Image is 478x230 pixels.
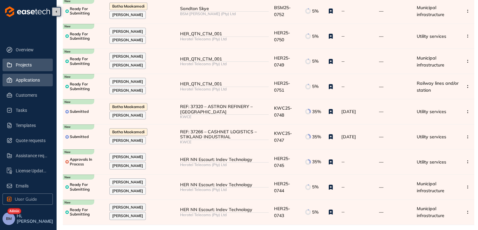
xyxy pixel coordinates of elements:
[16,149,48,162] span: Assistance requests
[341,185,345,190] span: —
[16,119,48,132] span: Templates
[379,159,383,165] span: —
[70,208,104,217] span: Ready For Submitting
[274,5,290,17] span: BSM25-0752
[112,189,143,193] span: [PERSON_NAME]
[180,31,269,37] div: HER_QTN_CTM_001
[341,9,345,14] span: —
[180,62,269,66] div: Herotel Telecoms (Pty) Ltd
[112,155,143,159] span: [PERSON_NAME]
[180,163,269,167] div: Herotel Telecoms (Pty) Ltd
[70,135,89,139] span: Submitted
[417,109,446,114] span: Utility services
[3,212,15,225] button: BM
[70,82,104,91] span: Ready For Submitting
[341,109,356,114] span: [DATE]
[112,79,143,84] span: [PERSON_NAME]
[112,29,143,34] span: [PERSON_NAME]
[16,74,48,86] span: Applications
[312,109,321,114] span: 35%
[112,180,143,184] span: [PERSON_NAME]
[70,182,104,192] span: Ready For Submitting
[180,207,269,212] div: HER NN Escourt: Indev Technology
[379,134,383,140] span: —
[312,134,321,140] span: 35%
[5,6,50,17] img: logo
[180,157,269,162] div: HER NN Escourt: Indev Technology
[417,80,459,93] span: Railway lines and/or station
[112,130,145,134] span: Botha Mookamedi
[274,156,290,168] span: HER25-0745
[417,134,446,140] span: Utility services
[341,159,345,164] span: —
[274,181,290,193] span: HER25-0744
[417,55,444,68] span: Municipal infrastructure
[417,5,444,17] span: Municipal infrastructure
[70,157,104,166] span: Approvals In Process
[379,109,383,114] span: —
[112,88,143,93] span: [PERSON_NAME]
[180,37,269,41] div: Herotel Telecoms (Pty) Ltd
[312,210,319,215] span: 5%
[180,187,269,192] div: Herotel Telecoms (Pty) Ltd
[112,113,143,118] span: [PERSON_NAME]
[180,104,269,115] div: REF: 37320 – ASTRON REFINERY – [GEOGRAPHIC_DATA]
[70,7,104,16] span: Ready For Submitting
[312,184,319,190] span: 5%
[15,196,37,203] span: User Guide
[417,159,446,165] span: Utility services
[3,193,53,205] button: User Guide
[274,80,290,93] span: HER25-0751
[379,59,383,64] span: —
[180,12,269,16] div: BSM [PERSON_NAME] (Pty) Ltd
[16,134,48,147] span: Quote requests
[341,34,345,39] span: —
[180,81,269,87] div: HER_QTN_CTM_001
[379,209,383,215] span: —
[70,109,89,114] span: Submitted
[274,206,290,218] span: HER25-0743
[112,214,143,218] span: [PERSON_NAME]
[274,105,292,118] span: KWC25-0748
[112,205,143,210] span: [PERSON_NAME]
[341,59,345,64] span: —
[112,13,143,17] span: [PERSON_NAME]
[16,89,48,101] span: Customers
[417,33,446,39] span: Utility services
[312,34,319,39] span: 5%
[112,4,145,9] span: Botha Mookamedi
[112,54,143,59] span: [PERSON_NAME]
[112,105,145,109] span: Botha Mookamedi
[16,43,48,56] span: Overview
[16,164,48,177] span: License Update Requests
[70,57,104,66] span: Ready For Submitting
[341,84,345,89] span: —
[417,181,444,193] span: Municipal infrastructure
[341,210,345,215] span: —
[180,140,269,144] div: KWCE
[180,115,269,119] div: KWCE
[180,6,269,11] div: Sandton Skye
[274,55,290,68] span: HER25-0749
[112,138,143,143] span: [PERSON_NAME]
[341,134,356,140] span: [DATE]
[16,104,48,117] span: Tasks
[312,159,321,164] span: 35%
[6,216,12,221] span: BM
[379,8,383,14] span: —
[379,33,383,39] span: —
[180,56,269,62] div: HER_QTN_CTM_001
[112,63,143,67] span: [PERSON_NAME]
[312,9,319,14] span: 5%
[180,129,269,140] div: REF: 37266 – CASHNET LOGISTICS – STIKLAND INDUSTRIAL
[379,84,383,89] span: —
[312,59,319,64] span: 5%
[16,59,48,71] span: Projects
[70,32,104,41] span: Ready For Submitting
[379,184,383,190] span: —
[16,180,48,192] span: Emails
[112,38,143,42] span: [PERSON_NAME]
[417,206,444,218] span: Municipal infrastructure
[17,213,54,224] span: Hi, [PERSON_NAME]
[312,84,319,89] span: 5%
